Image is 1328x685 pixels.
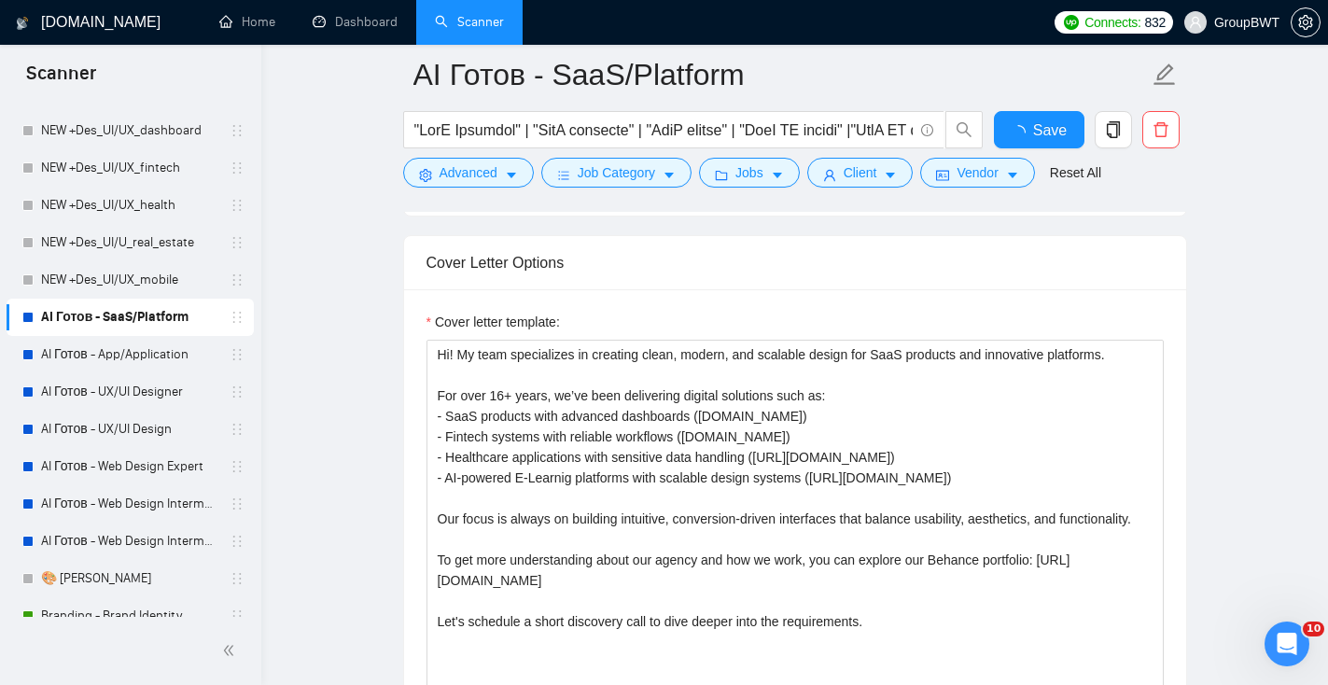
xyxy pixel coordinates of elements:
[1265,622,1309,666] iframe: Intercom live chat
[945,111,983,148] button: search
[1033,119,1067,142] span: Save
[230,608,245,623] span: holder
[735,162,763,183] span: Jobs
[557,168,570,182] span: bars
[230,534,245,549] span: holder
[946,121,982,138] span: search
[414,119,913,142] input: Search Freelance Jobs...
[921,124,933,136] span: info-circle
[936,168,949,182] span: idcard
[435,14,504,30] a: searchScanner
[16,8,29,38] img: logo
[541,158,692,188] button: barsJob Categorycaret-down
[823,168,836,182] span: user
[230,422,245,437] span: holder
[440,162,497,183] span: Advanced
[41,485,218,523] a: AI Готов - Web Design Intermediate минус Developer
[403,158,534,188] button: settingAdvancedcaret-down
[230,347,245,362] span: holder
[41,224,218,261] a: NEW +Des_UI/U_real_estate
[699,158,800,188] button: folderJobscaret-down
[715,168,728,182] span: folder
[844,162,877,183] span: Client
[11,60,111,99] span: Scanner
[41,448,218,485] a: AI Готов - Web Design Expert
[1153,63,1177,87] span: edit
[41,261,218,299] a: NEW +Des_UI/UX_mobile
[41,597,218,635] a: Branding - Brand Identity
[771,168,784,182] span: caret-down
[230,459,245,474] span: holder
[1291,7,1321,37] button: setting
[1050,162,1101,183] a: Reset All
[230,123,245,138] span: holder
[230,161,245,175] span: holder
[222,641,241,660] span: double-left
[230,198,245,213] span: holder
[41,560,218,597] a: 🎨 [PERSON_NAME]
[230,496,245,511] span: holder
[1303,622,1324,636] span: 10
[663,168,676,182] span: caret-down
[1096,121,1131,138] span: copy
[807,158,914,188] button: userClientcaret-down
[230,571,245,586] span: holder
[41,299,218,336] a: AI Готов - SaaS/Platform
[426,236,1164,289] div: Cover Letter Options
[426,312,560,332] label: Cover letter template:
[41,112,218,149] a: NEW +Des_UI/UX_dashboard
[505,168,518,182] span: caret-down
[1011,125,1033,140] span: loading
[419,168,432,182] span: setting
[957,162,998,183] span: Vendor
[1189,16,1202,29] span: user
[1143,121,1179,138] span: delete
[230,310,245,325] span: holder
[994,111,1084,148] button: Save
[41,187,218,224] a: NEW +Des_UI/UX_health
[230,384,245,399] span: holder
[1292,15,1320,30] span: setting
[41,523,218,560] a: AI Готов - Web Design Intermediate минус Development
[219,14,275,30] a: homeHome
[41,411,218,448] a: AI Готов - UX/UI Design
[230,273,245,287] span: holder
[1006,168,1019,182] span: caret-down
[1142,111,1180,148] button: delete
[413,51,1149,98] input: Scanner name...
[920,158,1034,188] button: idcardVendorcaret-down
[1064,15,1079,30] img: upwork-logo.png
[230,235,245,250] span: holder
[1095,111,1132,148] button: copy
[313,14,398,30] a: dashboardDashboard
[884,168,897,182] span: caret-down
[1084,12,1140,33] span: Connects:
[41,149,218,187] a: NEW +Des_UI/UX_fintech
[578,162,655,183] span: Job Category
[41,336,218,373] a: AI Готов - App/Application
[41,373,218,411] a: AI Готов - UX/UI Designer
[1291,15,1321,30] a: setting
[1145,12,1166,33] span: 832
